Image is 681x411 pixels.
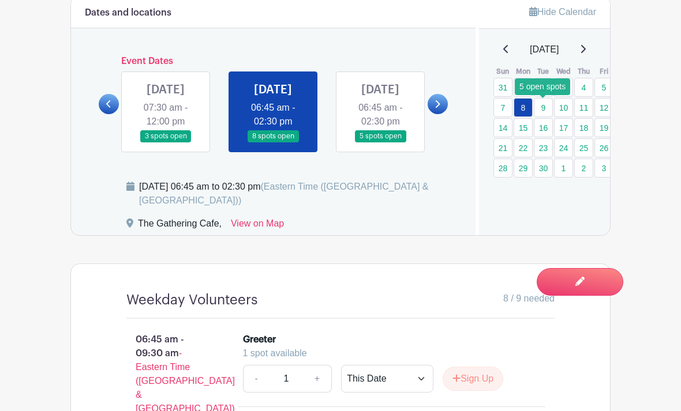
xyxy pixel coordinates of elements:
a: View on Map [231,217,284,235]
span: 8 / 9 needed [503,292,555,306]
a: 21 [493,138,512,157]
span: (Eastern Time ([GEOGRAPHIC_DATA] & [GEOGRAPHIC_DATA])) [139,182,429,205]
th: Thu [574,66,594,77]
a: 12 [594,98,613,117]
a: 22 [514,138,533,157]
a: 26 [594,138,613,157]
a: 1 [514,78,533,97]
th: Sun [493,66,513,77]
a: 19 [594,118,613,137]
a: 16 [534,118,553,137]
div: 1 spot available [243,346,532,360]
h6: Event Dates [119,56,428,67]
a: 17 [554,118,573,137]
th: Wed [553,66,574,77]
a: 5 [594,78,613,97]
button: Sign Up [443,367,503,391]
a: 25 [574,138,593,157]
a: 4 [574,78,593,97]
a: 8 [514,98,533,117]
a: 28 [493,159,512,178]
th: Mon [513,66,533,77]
a: 14 [493,118,512,137]
a: - [243,365,270,393]
th: Fri [594,66,614,77]
a: + [303,365,332,393]
a: 18 [574,118,593,137]
a: 10 [554,98,573,117]
a: 7 [493,98,512,117]
a: 11 [574,98,593,117]
div: The Gathering Cafe, [138,217,222,235]
h6: Dates and locations [85,7,171,18]
a: Hide Calendar [529,7,596,17]
a: 30 [534,159,553,178]
a: 24 [554,138,573,157]
div: 5 open spots [515,78,570,95]
a: 15 [514,118,533,137]
a: 29 [514,159,533,178]
a: 23 [534,138,553,157]
a: 9 [534,98,553,117]
div: [DATE] 06:45 am to 02:30 pm [139,180,462,208]
a: 1 [554,159,573,178]
th: Tue [533,66,553,77]
div: Greeter [243,333,276,346]
span: [DATE] [530,43,559,56]
a: 3 [594,159,613,178]
h4: Weekday Volunteers [126,292,257,308]
a: 2 [574,159,593,178]
a: 31 [493,78,512,97]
